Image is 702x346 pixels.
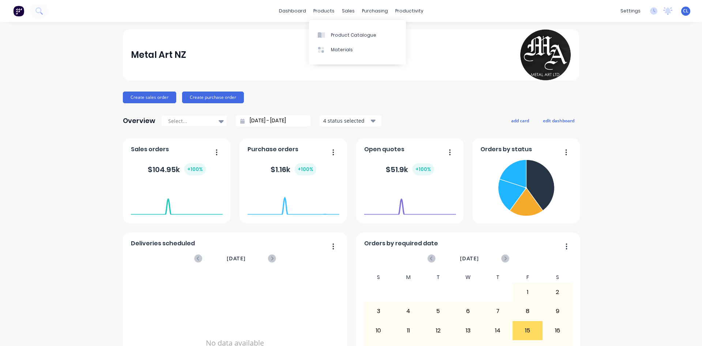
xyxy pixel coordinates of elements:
div: purchasing [358,5,392,16]
div: Product Catalogue [331,32,376,38]
div: $ 51.9k [386,163,434,175]
button: edit dashboard [538,116,579,125]
img: Metal Art NZ [520,29,571,81]
div: 4 [394,302,423,320]
div: S [543,272,573,283]
div: $ 104.95k [148,163,206,175]
img: Factory [13,5,24,16]
span: Purchase orders [248,145,298,154]
div: T [423,272,453,283]
div: sales [338,5,358,16]
span: Sales orders [131,145,169,154]
div: 1 [513,283,542,301]
div: F [513,272,543,283]
div: + 100 % [295,163,316,175]
div: $ 1.16k [271,163,316,175]
div: 6 [453,302,483,320]
div: productivity [392,5,427,16]
div: 13 [453,321,483,340]
button: Create sales order [123,92,176,103]
div: 4 status selected [323,117,369,124]
div: 15 [513,321,542,340]
div: + 100 % [412,163,434,175]
span: [DATE] [460,254,479,263]
a: dashboard [275,5,310,16]
div: 12 [424,321,453,340]
div: + 100 % [184,163,206,175]
div: T [483,272,513,283]
div: 10 [364,321,393,340]
span: [DATE] [227,254,246,263]
span: CL [683,8,688,14]
div: 16 [543,321,572,340]
div: 14 [483,321,513,340]
div: Materials [331,46,353,53]
div: products [310,5,338,16]
a: Materials [309,42,406,57]
div: 8 [513,302,542,320]
span: Orders by required date [364,239,438,248]
button: Create purchase order [182,92,244,103]
div: 7 [483,302,513,320]
span: Open quotes [364,145,404,154]
div: M [393,272,423,283]
div: 2 [543,283,572,301]
button: add card [506,116,534,125]
div: Overview [123,114,155,128]
div: W [453,272,483,283]
div: 5 [424,302,453,320]
a: Product Catalogue [309,27,406,42]
div: S [364,272,394,283]
div: 11 [394,321,423,340]
div: Metal Art NZ [131,48,186,62]
div: 3 [364,302,393,320]
div: 9 [543,302,572,320]
span: Orders by status [480,145,532,154]
div: settings [617,5,644,16]
button: 4 status selected [319,115,381,126]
